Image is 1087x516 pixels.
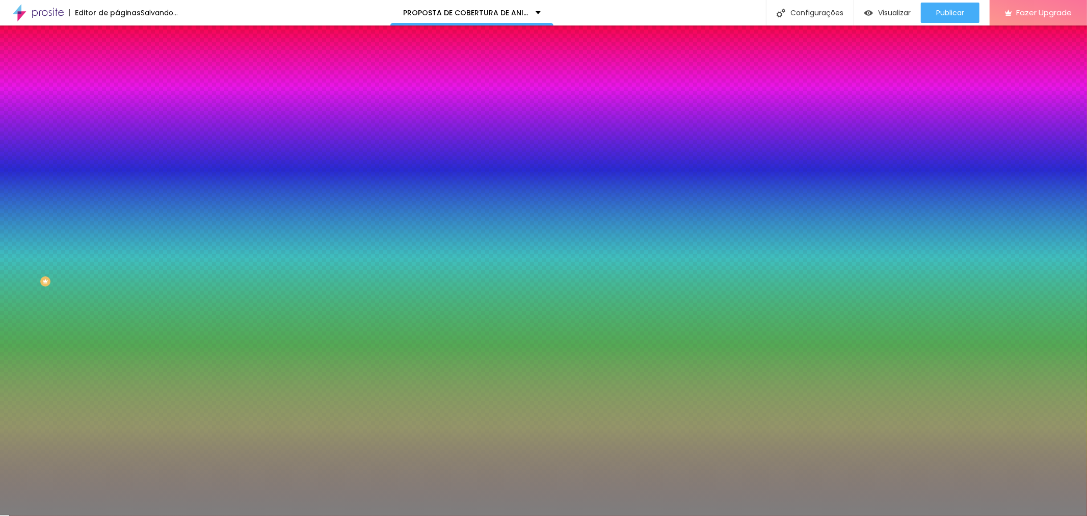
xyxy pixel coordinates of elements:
span: Visualizar [878,9,911,17]
span: Fazer Upgrade [1016,8,1072,17]
span: Publicar [936,9,964,17]
div: Editor de páginas [69,9,141,16]
div: Salvando... [141,9,178,16]
button: Publicar [921,3,979,23]
p: PROPOSTA DE COBERTURA DE ANIVERSÁRIO [403,9,528,16]
img: Icone [777,9,785,17]
img: view-1.svg [864,9,873,17]
button: Visualizar [854,3,921,23]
